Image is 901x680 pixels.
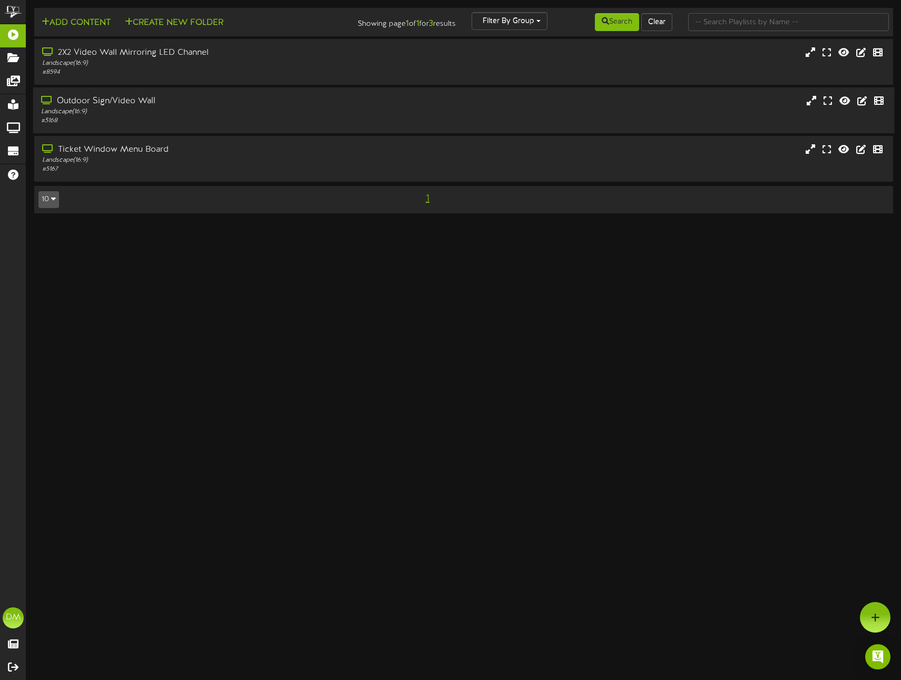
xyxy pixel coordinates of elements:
strong: 1 [416,19,419,28]
input: -- Search Playlists by Name -- [688,13,889,31]
button: Clear [641,13,672,31]
div: Open Intercom Messenger [865,644,890,669]
button: 10 [38,191,59,208]
div: Landscape ( 16:9 ) [42,156,384,165]
button: Create New Folder [122,16,227,29]
div: # 5167 [42,165,384,174]
strong: 3 [429,19,433,28]
button: Search [595,13,639,31]
div: Ticket Window Menu Board [42,144,384,156]
div: # 8594 [42,68,384,77]
div: Landscape ( 16:9 ) [42,59,384,68]
div: # 5168 [41,116,384,125]
div: Showing page of for results [319,12,464,30]
div: DM [3,607,24,628]
div: Landscape ( 16:9 ) [41,107,384,116]
strong: 1 [406,19,409,28]
div: Outdoor Sign/Video Wall [41,95,384,107]
div: 2X2 Video Wall Mirroring LED Channel [42,47,384,59]
button: Add Content [38,16,114,29]
button: Filter By Group [472,12,547,30]
span: 1 [423,193,432,204]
